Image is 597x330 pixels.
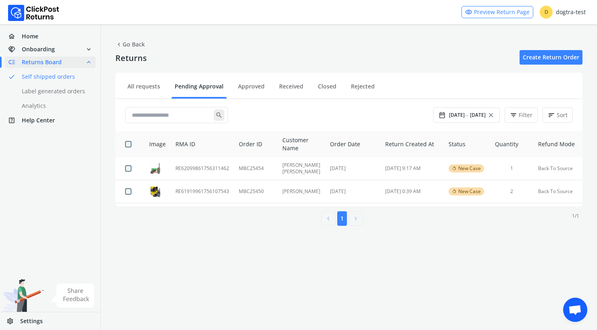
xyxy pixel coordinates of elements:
span: filter_list [510,109,517,121]
button: chevron_right [349,211,363,226]
a: Analytics [5,100,105,111]
h4: Returns [115,53,147,63]
span: Home [22,32,38,40]
td: 1 [490,157,533,180]
a: doneSelf shipped orders [5,71,105,82]
span: sort [548,109,555,121]
span: chevron_right [352,213,359,224]
td: Back To Source [533,180,582,203]
button: 1 [337,211,347,226]
td: MBC25450 [234,180,278,203]
th: Image [140,131,171,157]
span: help_center [8,115,22,126]
td: [PERSON_NAME] [PERSON_NAME] [278,157,325,180]
span: Settings [20,317,43,325]
span: chevron_left [325,213,332,224]
span: date_range [438,109,446,121]
span: [DATE] [449,112,465,118]
span: low_priority [8,57,22,68]
a: Label generated orders [5,86,105,97]
span: Help Center [22,116,55,124]
th: Order ID [234,131,278,157]
span: home [8,31,22,42]
span: chevron_left [115,39,123,50]
a: help_centerHelp Center [5,115,96,126]
a: Open chat [563,298,587,322]
th: Status [444,131,490,157]
span: rotate_left [452,188,457,195]
p: 1 / 1 [572,213,579,219]
td: [DATE] 9:17 AM [380,157,444,180]
td: RE62099861756311462 [171,157,234,180]
td: RE61919961756107543 [171,180,234,203]
span: search [214,109,224,121]
button: sortSort [543,107,573,123]
span: done [8,71,15,82]
th: Quantity [490,131,533,157]
td: [DATE] 0:39 AM [380,180,444,203]
th: Return Created At [380,131,444,157]
a: Pending Approval [171,82,227,97]
span: - [466,111,468,119]
a: Received [276,82,307,97]
span: D [540,6,553,19]
span: visibility [465,6,472,18]
span: expand_more [85,44,92,55]
td: [DATE] [325,180,380,203]
img: row_image [149,185,161,198]
td: [PERSON_NAME] [278,180,325,203]
img: row_image [149,162,161,174]
a: homeHome [5,31,96,42]
img: share feedback [50,284,94,307]
span: [DATE] [470,112,486,118]
span: Filter [519,111,532,119]
span: expand_less [85,57,92,68]
span: New Case [458,165,481,172]
div: dogtra-test [540,6,586,19]
a: Closed [315,82,340,97]
a: Rejected [348,82,378,97]
th: Refund Mode [533,131,582,157]
span: close [487,109,495,121]
td: [DATE] [325,157,380,180]
span: settings [6,315,20,327]
td: 2 [490,180,533,203]
a: All requests [124,82,163,97]
span: rotate_left [452,165,457,172]
span: New Case [458,188,481,195]
span: Returns Board [22,58,62,66]
td: MBC25454 [234,157,278,180]
a: visibilityPreview Return Page [461,6,533,18]
span: Onboarding [22,45,55,53]
button: chevron_left [321,211,336,226]
span: Go Back [115,39,145,50]
th: Customer Name [278,131,325,157]
a: Approved [235,82,268,97]
span: handshake [8,44,22,55]
th: RMA ID [171,131,234,157]
th: Order Date [325,131,380,157]
a: Create Return Order [520,50,582,65]
td: Back To Source [533,157,582,180]
img: Logo [8,5,59,21]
